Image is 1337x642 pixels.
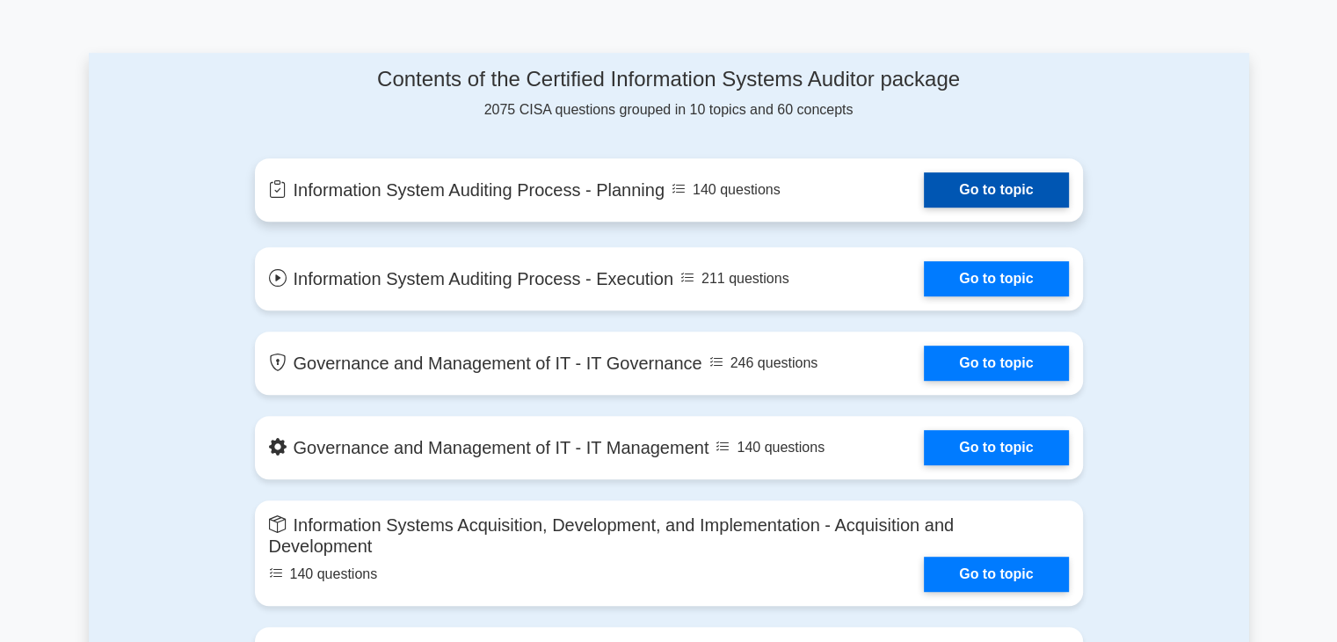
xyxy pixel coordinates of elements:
h4: Contents of the Certified Information Systems Auditor package [255,67,1083,92]
a: Go to topic [924,346,1068,381]
div: 2075 CISA questions grouped in 10 topics and 60 concepts [255,67,1083,120]
a: Go to topic [924,430,1068,465]
a: Go to topic [924,261,1068,296]
a: Go to topic [924,557,1068,592]
a: Go to topic [924,172,1068,208]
